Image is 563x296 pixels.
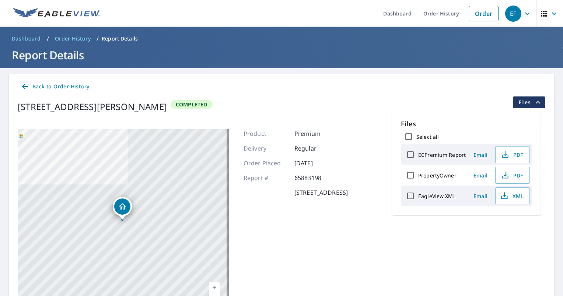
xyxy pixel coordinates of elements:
[47,34,49,43] li: /
[495,167,530,184] button: PDF
[418,151,466,158] label: ECPremium Report
[495,146,530,163] button: PDF
[102,35,138,42] p: Report Details
[18,80,92,94] a: Back to Order History
[472,172,489,179] span: Email
[294,159,339,168] p: [DATE]
[52,33,94,45] a: Order History
[294,173,339,182] p: 65883198
[55,35,91,42] span: Order History
[244,173,288,182] p: Report #
[21,82,89,91] span: Back to Order History
[9,33,554,45] nav: breadcrumb
[416,133,439,140] label: Select all
[244,129,288,138] p: Product
[418,193,456,200] label: EagleView XML
[9,33,44,45] a: Dashboard
[171,101,212,108] span: Completed
[13,8,100,19] img: EV Logo
[500,191,524,200] span: XML
[469,170,492,181] button: Email
[12,35,41,42] span: Dashboard
[513,96,545,108] button: filesDropdownBtn-65883198
[294,144,339,153] p: Regular
[97,34,99,43] li: /
[472,193,489,200] span: Email
[519,98,542,107] span: Files
[500,171,524,180] span: PDF
[500,150,524,159] span: PDF
[495,187,530,204] button: XML
[418,172,457,179] label: PropertyOwner
[113,197,132,220] div: Dropped pin, building 1, Residential property, 150 High Meadow Rd Guilford, CT 06437
[9,47,554,63] h1: Report Details
[18,100,167,113] div: [STREET_ADDRESS][PERSON_NAME]
[401,119,532,129] p: Files
[469,190,492,202] button: Email
[294,129,339,138] p: Premium
[244,144,288,153] p: Delivery
[294,188,348,197] p: [STREET_ADDRESS]
[469,6,499,21] a: Order
[469,149,492,161] button: Email
[244,159,288,168] p: Order Placed
[505,6,521,22] div: EF
[472,151,489,158] span: Email
[209,282,220,293] a: Current Level 17, Zoom In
